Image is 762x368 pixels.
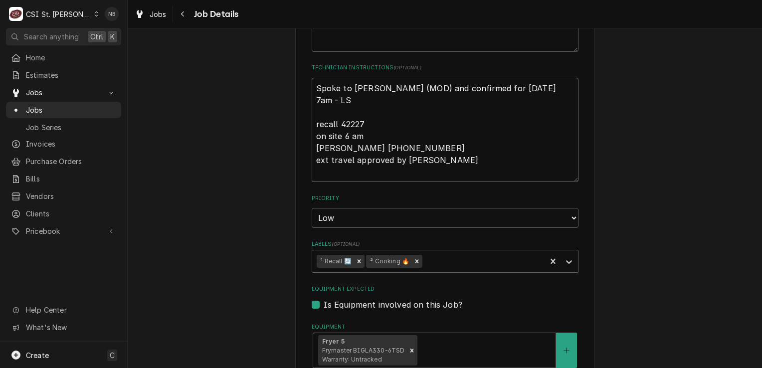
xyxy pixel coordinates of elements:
[556,333,577,368] button: Create New Equipment
[26,322,115,333] span: What's New
[6,28,121,45] button: Search anythingCtrlK
[6,205,121,222] a: Clients
[26,156,116,167] span: Purchase Orders
[90,31,103,42] span: Ctrl
[26,122,116,133] span: Job Series
[564,347,570,354] svg: Create New Equipment
[312,240,578,273] div: Labels
[312,323,578,331] label: Equipment
[6,136,121,152] a: Invoices
[26,9,91,19] div: CSI St. [PERSON_NAME]
[6,153,121,170] a: Purchase Orders
[6,302,121,318] a: Go to Help Center
[312,64,578,72] label: Technician Instructions
[26,305,115,315] span: Help Center
[6,188,121,204] a: Vendors
[26,52,116,63] span: Home
[26,87,101,98] span: Jobs
[312,285,578,311] div: Equipment Expected
[393,65,421,70] span: ( optional )
[366,255,411,268] div: ² Cooking 🔥
[150,9,167,19] span: Jobs
[312,194,578,202] label: Priority
[105,7,119,21] div: NB
[6,223,121,239] a: Go to Pricebook
[312,285,578,293] label: Equipment Expected
[26,105,116,115] span: Jobs
[411,255,422,268] div: Remove ² Cooking 🔥
[322,347,405,363] span: Frymaster BIGLA330-6TSD Warranty: Untracked
[191,7,239,21] span: Job Details
[6,319,121,336] a: Go to What's New
[105,7,119,21] div: Nick Badolato's Avatar
[317,255,354,268] div: ¹ Recall 🔄
[26,174,116,184] span: Bills
[322,338,345,345] strong: Fryer 5
[9,7,23,21] div: CSI St. Louis's Avatar
[312,240,578,248] label: Labels
[6,67,121,83] a: Estimates
[406,335,417,366] div: Remove [object Object]
[6,119,121,136] a: Job Series
[312,64,578,182] div: Technician Instructions
[26,208,116,219] span: Clients
[354,255,365,268] div: Remove ¹ Recall 🔄
[110,350,115,361] span: C
[9,7,23,21] div: C
[110,31,115,42] span: K
[6,102,121,118] a: Jobs
[26,351,49,360] span: Create
[6,171,121,187] a: Bills
[175,6,191,22] button: Navigate back
[26,70,116,80] span: Estimates
[332,241,360,247] span: ( optional )
[26,191,116,201] span: Vendors
[131,6,171,22] a: Jobs
[312,194,578,228] div: Priority
[6,49,121,66] a: Home
[6,84,121,101] a: Go to Jobs
[312,78,578,183] textarea: Spoke to [PERSON_NAME] (MOD) and confirmed for [DATE] 7am - LS recall 42227 on site 6 am [PERSON_...
[312,7,578,52] textarea: The fryer screen is blank and no power to the unit
[26,139,116,149] span: Invoices
[324,299,462,311] label: Is Equipment involved on this Job?
[26,226,101,236] span: Pricebook
[24,31,79,42] span: Search anything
